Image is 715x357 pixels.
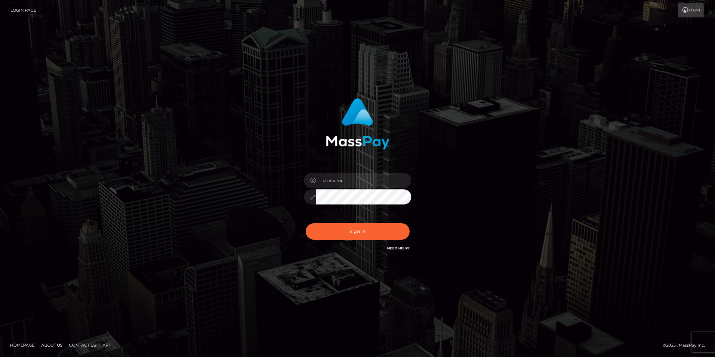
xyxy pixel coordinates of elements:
[7,340,37,350] a: Homepage
[387,246,410,250] a: Need Help?
[678,3,704,17] a: Login
[100,340,113,350] a: API
[306,223,410,240] button: Sign in
[66,340,99,350] a: Contact Us
[663,342,710,349] div: © 2025 , MassPay Inc.
[10,3,36,17] a: Login Page
[316,173,411,188] input: Username...
[326,98,390,150] img: MassPay Login
[39,340,65,350] a: About Us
